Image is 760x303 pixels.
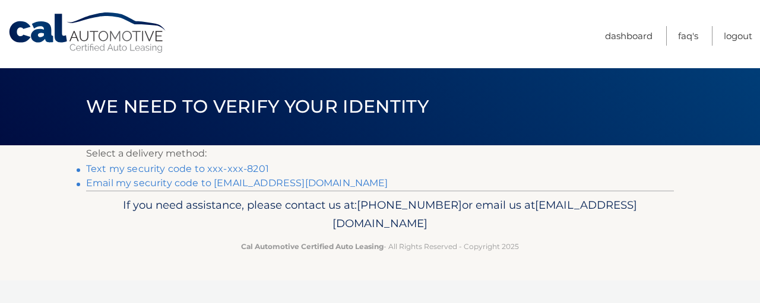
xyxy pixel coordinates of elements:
[357,198,462,212] span: [PHONE_NUMBER]
[86,145,674,162] p: Select a delivery method:
[86,177,388,189] a: Email my security code to [EMAIL_ADDRESS][DOMAIN_NAME]
[241,242,384,251] strong: Cal Automotive Certified Auto Leasing
[724,26,752,46] a: Logout
[94,196,666,234] p: If you need assistance, please contact us at: or email us at
[86,163,269,174] a: Text my security code to xxx-xxx-8201
[86,95,429,117] span: We need to verify your identity
[605,26,653,46] a: Dashboard
[678,26,698,46] a: FAQ's
[94,240,666,253] p: - All Rights Reserved - Copyright 2025
[8,12,168,54] a: Cal Automotive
